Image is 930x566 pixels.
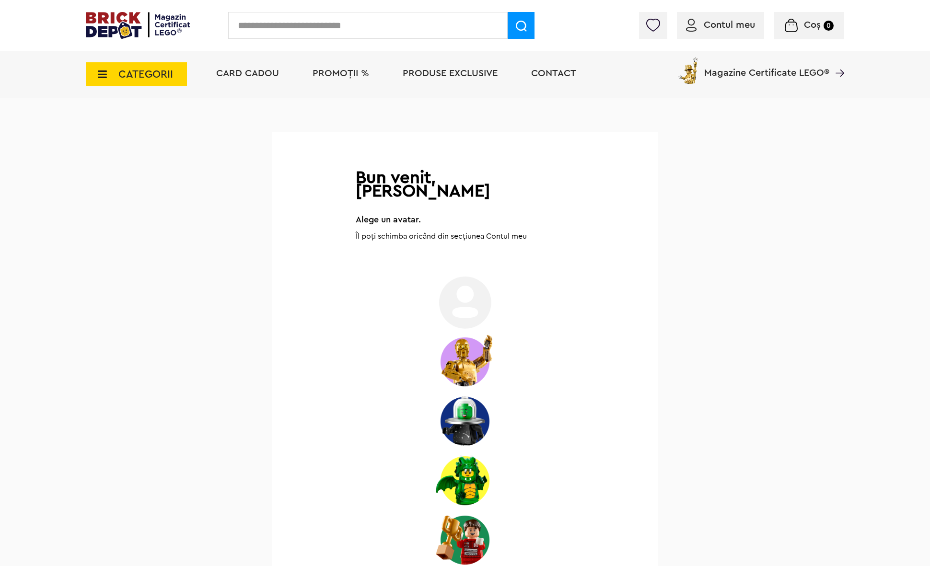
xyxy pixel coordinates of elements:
a: Produse exclusive [403,69,498,78]
a: Card Cadou [216,69,279,78]
span: CATEGORII [118,69,173,80]
span: Magazine Certificate LEGO® [704,56,829,78]
span: Contul meu [704,20,755,30]
p: Îl poți schimba oricând din secțiunea Contul meu [356,231,574,242]
a: Contul meu [686,20,755,30]
a: Magazine Certificate LEGO® [829,56,844,65]
small: 0 [824,21,834,31]
h2: Bun venit, [PERSON_NAME] [356,171,574,198]
span: Coș [804,20,821,30]
a: PROMOȚII % [313,69,369,78]
p: Alege un avatar. [356,213,574,226]
a: Contact [531,69,576,78]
